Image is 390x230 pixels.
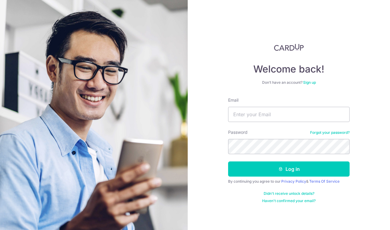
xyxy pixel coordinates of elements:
[262,198,316,203] a: Haven't confirmed your email?
[310,130,350,135] a: Forgot your password?
[228,63,350,75] h4: Welcome back!
[228,129,248,135] label: Password
[228,97,238,103] label: Email
[274,44,304,51] img: CardUp Logo
[309,179,340,184] a: Terms Of Service
[281,179,306,184] a: Privacy Policy
[228,179,350,184] div: By continuing you agree to our &
[228,161,350,177] button: Log in
[264,191,314,196] a: Didn't receive unlock details?
[228,80,350,85] div: Don’t have an account?
[303,80,316,85] a: Sign up
[228,107,350,122] input: Enter your Email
